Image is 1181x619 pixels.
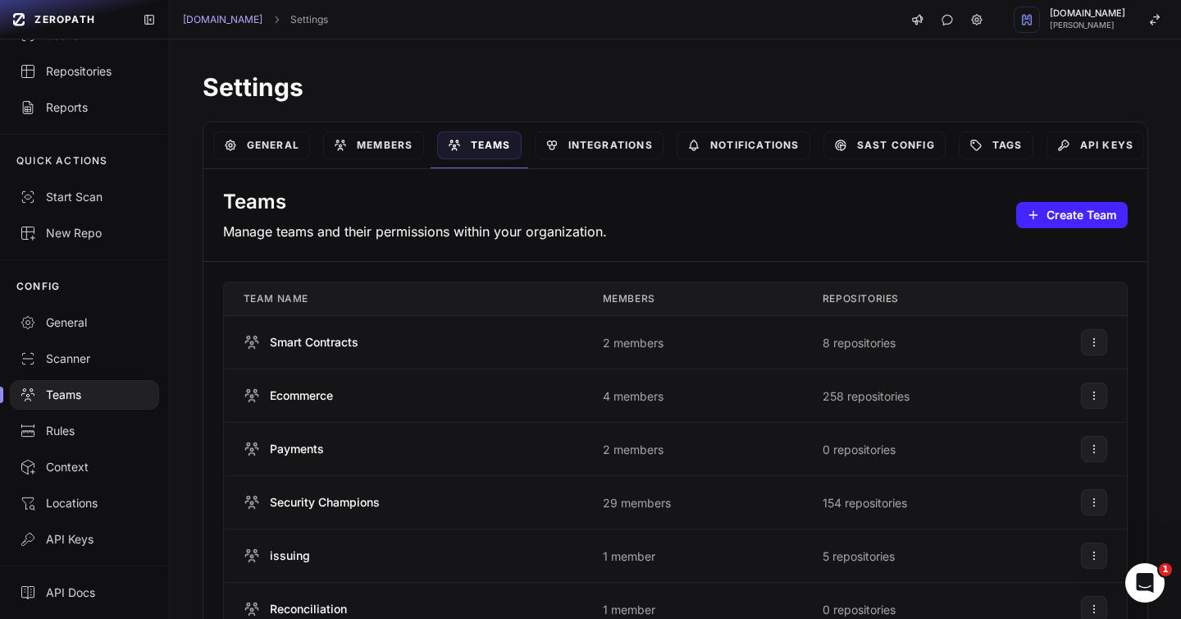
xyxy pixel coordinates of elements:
span: 258 repositories [823,389,910,403]
span: 2 members [603,336,663,350]
div: Repositories [20,63,149,80]
a: [DOMAIN_NAME] [183,13,262,26]
span: ZEROPATH [34,13,95,26]
span: [DOMAIN_NAME] [1050,9,1125,18]
a: ZEROPATH [7,7,130,33]
svg: chevron right, [271,14,282,25]
a: Integrations [535,131,663,159]
div: General [20,314,149,331]
a: Notifications [677,131,810,159]
span: 0 repositories [823,442,896,456]
a: API Keys [1046,131,1145,159]
h1: Settings [203,72,1148,102]
span: 8 repositories [823,336,896,350]
span: 1 member [603,549,655,563]
span: [PERSON_NAME] [1050,21,1125,30]
th: Team Name [224,282,583,316]
div: Start Scan [20,189,149,205]
div: Scanner [20,351,149,367]
div: API Docs [20,585,149,601]
th: Repositories [803,282,1061,316]
div: Rules [20,423,149,439]
span: Payments [270,441,324,457]
span: issuing [270,548,310,564]
span: Security Champions [270,494,380,511]
iframe: Intercom live chat [1125,563,1165,603]
div: Reports [20,99,149,116]
span: 0 repositories [823,603,896,617]
p: CONFIG [16,280,60,293]
nav: breadcrumb [183,13,328,26]
div: Context [20,459,149,475]
span: 5 repositories [823,549,895,563]
span: Ecommerce [270,387,333,404]
a: Settings [290,13,328,26]
th: Members [583,282,803,316]
a: Members [323,131,423,159]
h2: Teams [223,189,607,215]
button: Create Team [1016,202,1128,228]
div: Teams [20,387,149,403]
span: Smart Contracts [270,334,358,351]
span: 1 [1159,563,1172,576]
span: 154 repositories [823,496,907,510]
span: 2 members [603,442,663,456]
span: 1 member [603,603,655,617]
a: General [213,131,310,159]
span: 4 members [603,389,663,403]
span: 29 members [603,496,671,510]
div: API Keys [20,531,149,548]
p: QUICK ACTIONS [16,154,108,167]
div: Locations [20,495,149,511]
a: Tags [959,131,1033,159]
div: New Repo [20,225,149,241]
span: Reconciliation [270,601,347,617]
p: Manage teams and their permissions within your organization. [223,222,607,241]
a: Teams [437,131,522,159]
a: SAST Config [823,131,946,159]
